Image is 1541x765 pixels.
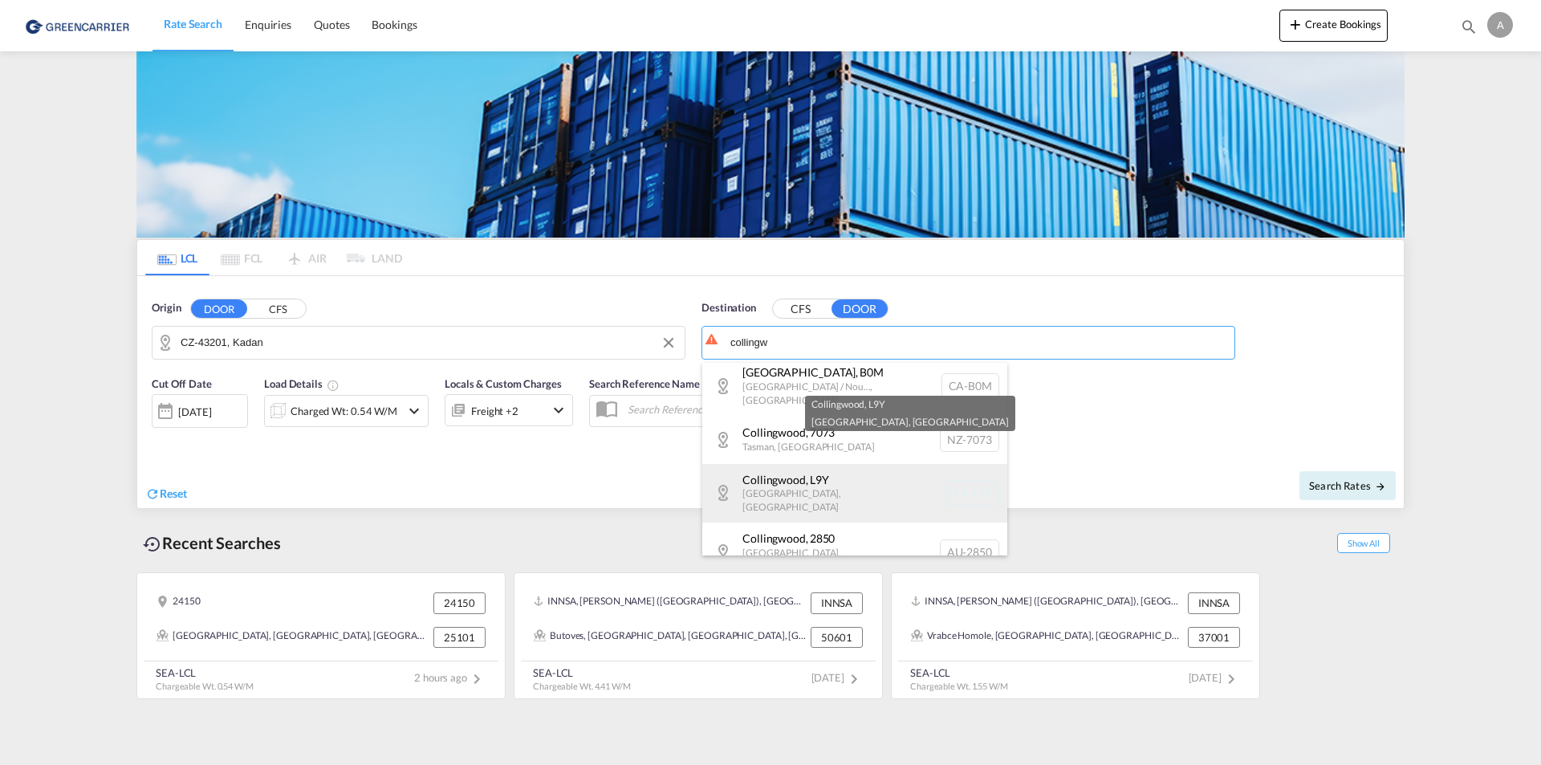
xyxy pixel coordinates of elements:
div: Collingwood, L9Y [811,396,1008,413]
div: Collingwood, 2850 New South Wales, Australia [702,523,1007,581]
div: Collingwood, L9Y Ontario, Canada [702,464,1007,523]
div: [GEOGRAPHIC_DATA], [GEOGRAPHIC_DATA] [811,413,1008,431]
div: Collingwood, 7073 Tasman, New Zealand [702,416,1007,464]
div: Collingwood Corner, B0M Nova Scotia / Nouvelle-Écosse, Canada [702,356,1007,415]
